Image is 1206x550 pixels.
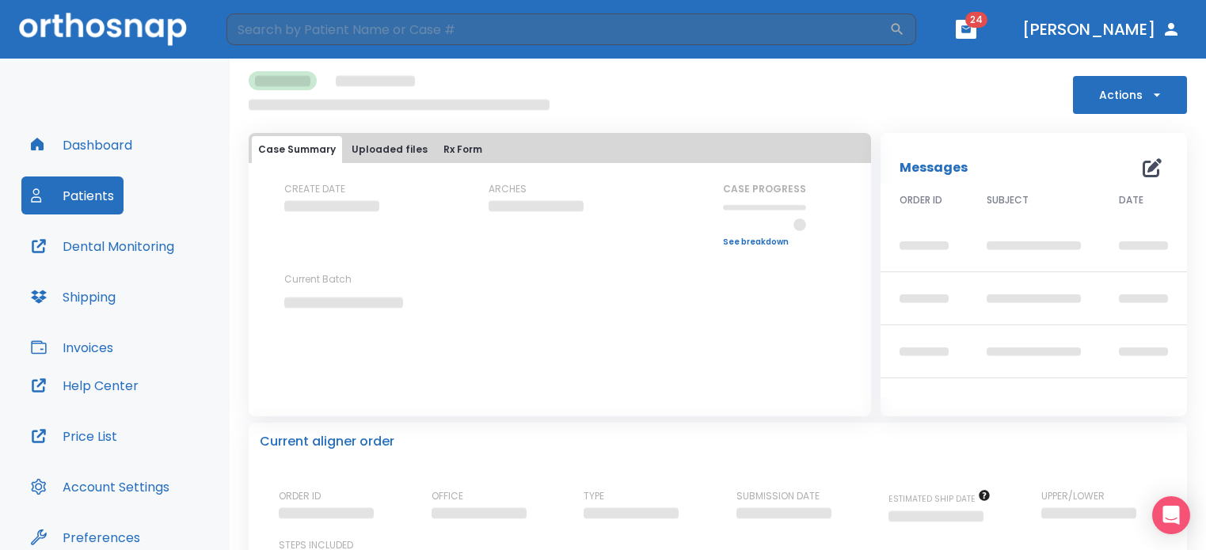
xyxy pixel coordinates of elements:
[21,468,179,506] button: Account Settings
[21,126,142,164] button: Dashboard
[1119,193,1143,207] span: DATE
[1152,496,1190,534] div: Open Intercom Messenger
[21,227,184,265] button: Dental Monitoring
[260,432,394,451] p: Current aligner order
[736,489,820,503] p: SUBMISSION DATE
[21,417,127,455] button: Price List
[723,237,806,247] a: See breakdown
[723,182,806,196] p: CASE PROGRESS
[284,182,345,196] p: CREATE DATE
[21,366,148,404] button: Help Center
[19,13,187,45] img: Orthosnap
[252,136,868,163] div: tabs
[965,12,987,28] span: 24
[489,182,527,196] p: ARCHES
[345,136,434,163] button: Uploaded files
[252,136,342,163] button: Case Summary
[437,136,489,163] button: Rx Form
[226,13,889,45] input: Search by Patient Name or Case #
[21,278,125,316] button: Shipping
[1041,489,1105,503] p: UPPER/LOWER
[888,493,991,505] span: The date will be available after approving treatment plan
[279,489,321,503] p: ORDER ID
[21,328,123,366] button: Invoices
[1073,76,1187,114] button: Actions
[987,193,1029,207] span: SUBJECT
[21,176,124,214] button: Patients
[284,272,427,286] p: Current Batch
[900,158,968,177] p: Messages
[1016,15,1187,44] button: [PERSON_NAME]
[900,193,942,207] span: ORDER ID
[432,489,463,503] p: OFFICE
[584,489,604,503] p: TYPE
